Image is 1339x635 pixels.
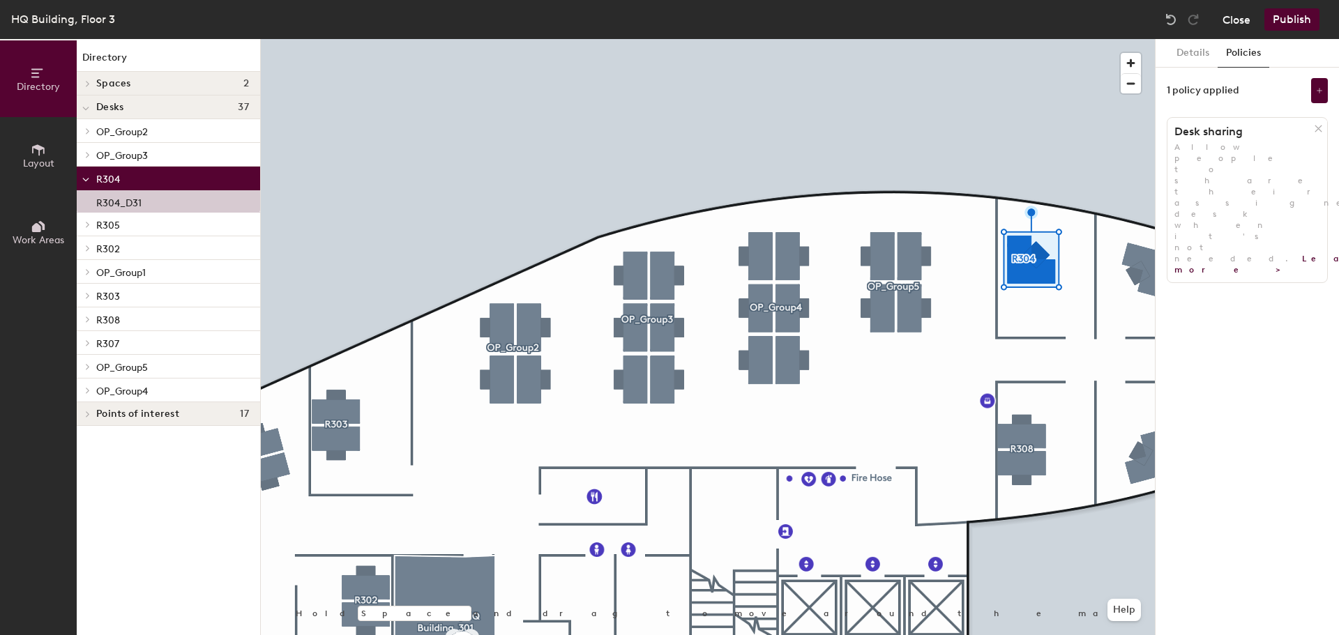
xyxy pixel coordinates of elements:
span: Work Areas [13,234,64,246]
div: 1 policy applied [1167,85,1239,96]
button: Publish [1264,8,1319,31]
div: HQ Building, Floor 3 [11,10,115,28]
span: 2 [243,78,249,89]
span: OP_Group4 [96,385,148,397]
h1: Desk sharing [1167,125,1315,139]
span: Directory [17,81,60,93]
span: 17 [240,408,249,420]
button: Details [1168,39,1218,68]
span: OP_Group5 [96,362,148,374]
h1: Directory [77,50,260,72]
span: OP_Group3 [96,150,148,162]
span: R303 [96,291,120,303]
span: R308 [96,314,120,326]
p: R304_D31 [96,193,142,209]
span: R302 [96,243,120,255]
span: OP_Group1 [96,267,146,279]
span: R304 [96,174,120,185]
span: 37 [238,102,249,113]
span: Layout [23,158,54,169]
img: Undo [1164,13,1178,26]
span: R305 [96,220,120,231]
span: Desks [96,102,123,113]
span: R307 [96,338,119,350]
button: Help [1107,599,1141,621]
img: Redo [1186,13,1200,26]
span: Points of interest [96,408,179,420]
button: Policies [1218,39,1269,68]
button: Close [1223,8,1250,31]
span: OP_Group2 [96,126,148,138]
span: Spaces [96,78,131,89]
